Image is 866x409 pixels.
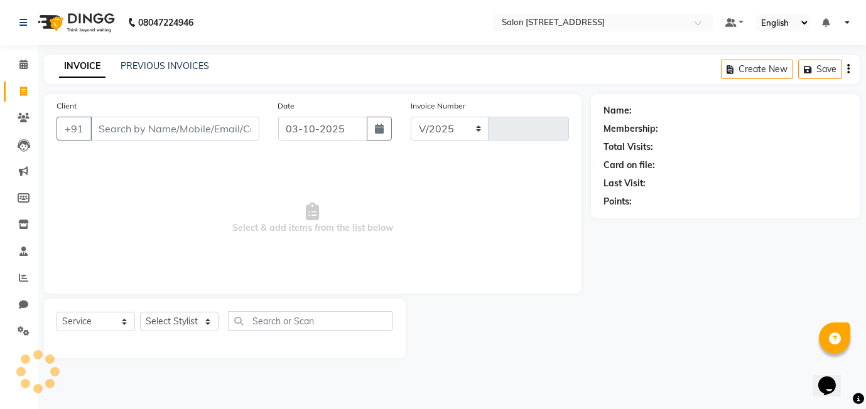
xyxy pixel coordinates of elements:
[603,122,658,135] div: Membership:
[603,177,646,190] div: Last Visit:
[603,104,632,117] div: Name:
[411,100,465,112] label: Invoice Number
[603,141,653,154] div: Total Visits:
[59,55,106,78] a: INVOICE
[228,311,393,331] input: Search or Scan
[813,359,853,396] iframe: chat widget
[32,5,118,40] img: logo
[798,60,842,79] button: Save
[57,100,77,112] label: Client
[603,159,655,172] div: Card on file:
[121,60,209,72] a: PREVIOUS INVOICES
[603,195,632,208] div: Points:
[57,117,92,141] button: +91
[721,60,793,79] button: Create New
[138,5,193,40] b: 08047224946
[90,117,259,141] input: Search by Name/Mobile/Email/Code
[57,156,569,281] span: Select & add items from the list below
[278,100,295,112] label: Date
